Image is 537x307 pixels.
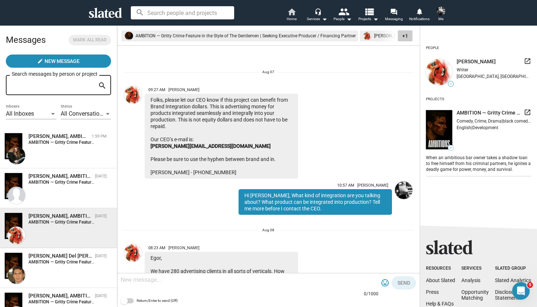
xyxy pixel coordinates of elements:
span: Return/Enter to send (Off) [137,296,178,305]
button: Mark all read [69,35,111,45]
mat-icon: create [37,58,43,64]
div: Egor, We have 280 advertising clients in all sorts of verticals. How about a call with the CEO [D... [145,252,298,291]
a: Analysis [461,277,480,283]
span: | [471,125,472,130]
time: 1:59 PM [92,134,107,139]
mat-icon: arrow_drop_down [371,15,380,23]
img: AMBITION — Gritty Crime Feature in the Style of The Gentlemen | Seeking Executive Producer / Fina... [5,253,22,279]
div: People [334,15,352,23]
span: Messaging [385,15,403,23]
span: 5 [527,282,533,288]
div: Mike Hall, AMBITION — Gritty Crime Feature in the Style of The Gentlemen | Seeking Executive Prod... [28,133,89,140]
span: Projects [358,15,378,23]
div: Scott Goins, AMBITION — Gritty Crime Feature in the Style of The Gentlemen | Seeking Executive Pr... [28,173,92,180]
span: AMBITION — Gritty Crime Feature in the Style of The Gentlemen | Seeking Executive Producer / Fina... [457,109,521,116]
img: undefined [363,32,372,40]
mat-icon: arrow_drop_down [344,15,353,23]
input: Search people and projects [131,6,234,19]
span: [PERSON_NAME] [168,246,199,250]
strong: AMBITION — Gritty Crime Feature in the Style of The Gentlemen | Seeking Executive Producer / Fina... [28,220,249,225]
h2: Messages [6,31,46,49]
div: Resources [426,266,455,272]
span: Home [287,15,297,23]
img: Mike Hall [8,147,25,164]
span: Comedy, Crime, Drama [457,119,502,124]
button: Services [304,7,330,23]
span: Development [472,125,498,130]
mat-icon: people [338,6,349,17]
div: Gabriel Del Castillo, AMBITION — Gritty Crime Feature in the Style of The Gentlemen | Seeking Exe... [28,252,92,259]
span: 09:27 AM [148,87,165,92]
mat-chip: [PERSON_NAME] [360,30,418,41]
mat-icon: launch [524,109,531,116]
button: Projects [355,7,381,23]
span: 10:57 AM [337,183,354,188]
button: Send [392,276,416,289]
div: Services [461,266,489,272]
mat-icon: view_list [364,6,374,17]
span: — [448,146,453,150]
mat-icon: home [287,7,296,16]
img: AMBITION — Gritty Crime Feature in the Style of The Gentlemen | Seeking Executive Producer / Fina... [5,173,22,199]
a: Slated Analytics [495,277,531,283]
span: [PERSON_NAME] [457,58,496,65]
button: People [330,7,355,23]
span: [PERSON_NAME] [357,183,388,188]
span: All Conversations [61,110,106,117]
a: Home [279,7,304,23]
div: Antonio Gennari, AMBITION — Gritty Crime Feature in the Style of The Gentlemen | Seeking Executiv... [28,292,92,299]
mat-hint: 0/1000 [364,291,378,297]
div: Services [307,15,327,23]
div: Hi [PERSON_NAME], What kind of integration are you talking about? What product can be integrated ... [239,189,392,215]
mat-icon: headset_mic [315,8,321,15]
div: Writer [457,67,531,72]
time: [DATE] [95,214,107,218]
span: Send [397,276,410,289]
mat-icon: search [98,80,107,91]
div: When an ambitious bar owner takes a shadow loan to free himself from his criminal partners, he ig... [426,154,531,173]
img: Gabriel Del Castillo [8,266,25,284]
img: undefined [426,59,452,85]
time: [DATE] [95,293,107,298]
a: OpportunityMatching [461,289,489,301]
img: undefined [426,110,452,149]
iframe: Intercom live chat [512,282,530,300]
strong: AMBITION — Gritty Crime Feature in the Style of The Gentlemen | Seeking Executive Producer / Fina... [28,299,249,304]
div: Slated Group [495,266,531,272]
img: Shawn Bruneau [124,86,142,104]
div: Folks, please let our CEO know if this project can benefit from Brand Integration dollars. This i... [145,94,298,179]
span: 08:23 AM [148,246,165,250]
a: Egor Khriakov [393,180,414,216]
a: Shawn Bruneau [123,243,143,292]
a: Press [426,289,439,295]
span: Mark all read [73,36,107,44]
span: +1 [402,30,408,41]
time: [DATE] [95,174,107,179]
img: Scott Goins [8,187,25,204]
span: Me [438,15,443,23]
button: Egor KhriakovMe [432,5,450,24]
img: Shawn Bruneau [124,244,142,262]
img: Egor Khriakov [395,181,412,199]
a: DisclosureStatements [495,289,521,301]
div: [GEOGRAPHIC_DATA], [GEOGRAPHIC_DATA] [457,74,531,79]
button: +1 [398,30,412,41]
a: Notifications [407,7,432,23]
strong: AMBITION — Gritty Crime Feature in the Style of The Gentlemen | Seeking Executive Producer / Fina... [28,259,249,265]
a: Shawn Bruneau [123,85,143,180]
span: — [448,82,453,86]
img: Shawn Bruneau [8,226,25,244]
a: About Slated [426,277,455,283]
span: [PERSON_NAME] [168,87,199,92]
div: Projects [426,94,444,104]
a: Help & FAQs [426,301,454,307]
mat-icon: tag_faces [381,278,389,287]
img: Egor Khriakov [437,7,445,15]
span: English [457,125,471,130]
span: | [502,119,503,124]
button: New Message [6,55,111,68]
time: [DATE] [95,254,107,258]
mat-icon: forum [390,8,397,15]
mat-icon: arrow_drop_down [320,15,329,23]
span: Notifications [409,15,430,23]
